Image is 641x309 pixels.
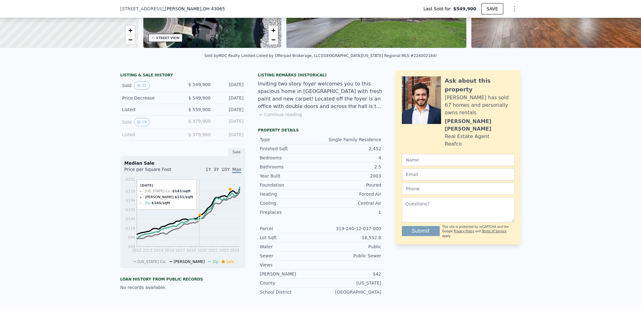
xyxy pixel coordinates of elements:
[453,6,476,12] span: $549,900
[445,133,490,140] div: Real Estate Agent
[156,36,180,40] div: STREET VIEW
[260,182,320,188] div: Foundation
[320,209,381,215] div: 1
[126,26,135,35] a: Zoom in
[481,3,503,14] button: SAVE
[206,167,211,172] span: 1Y
[143,248,152,253] tspan: 2013
[134,118,149,126] button: View historical data
[208,248,218,253] tspan: 2022
[402,226,440,236] button: Submit
[320,253,381,259] div: Public Sewer
[186,248,196,253] tspan: 2019
[260,244,320,250] div: Water
[126,35,135,44] a: Zoom out
[320,200,381,206] div: Central Air
[260,136,320,143] div: Type
[122,106,178,113] div: Listed
[202,6,225,11] span: , OH 43065
[230,248,239,253] tspan: 2024
[226,260,234,264] span: Sale
[260,173,320,179] div: Year Built
[258,80,383,110] div: Inviting two story foyer welcomes you to this spacious home in [GEOGRAPHIC_DATA] with fresh paint...
[445,76,515,94] div: Ask about this property
[454,229,474,233] a: Privacy Policy
[445,94,515,116] div: [PERSON_NAME] has sold 67 homes and personally owns rentals
[188,82,211,87] span: $ 549,900
[216,106,244,113] div: [DATE]
[260,253,320,259] div: Sewer
[260,271,320,277] div: [PERSON_NAME]
[216,118,244,126] div: [DATE]
[445,118,515,133] div: [PERSON_NAME] [PERSON_NAME]
[128,245,135,249] tspan: $69
[126,198,135,203] tspan: $194
[320,191,381,197] div: Forced Air
[320,146,381,152] div: 2,452
[120,277,245,282] div: Loan history from public records
[222,167,230,172] span: 10Y
[219,248,229,253] tspan: 2023
[258,111,302,118] button: Continue reading
[320,280,381,286] div: [US_STATE]
[165,248,174,253] tspan: 2016
[128,26,132,34] span: +
[445,140,462,148] div: Reafco
[132,248,142,253] tspan: 2012
[120,6,164,12] span: [STREET_ADDRESS]
[188,95,211,100] span: $ 549,900
[260,191,320,197] div: Heating
[269,35,278,44] a: Zoom out
[260,280,320,286] div: County
[482,229,506,233] a: Terms of Service
[176,248,185,253] tspan: 2017
[126,177,135,182] tspan: $251
[126,226,135,230] tspan: $119
[442,225,515,238] div: This site is protected by reCAPTCHA and the Google and apply.
[126,217,135,221] tspan: $144
[188,119,211,124] span: $ 379,900
[216,81,244,90] div: [DATE]
[320,289,381,295] div: [GEOGRAPHIC_DATA]
[174,260,205,264] span: [PERSON_NAME]
[164,6,225,12] span: , [PERSON_NAME]
[122,81,178,90] div: Sold
[124,166,183,176] div: Price per Square Foot
[320,244,381,250] div: Public
[124,160,241,166] div: Median Sale
[260,289,320,295] div: School District
[271,26,275,34] span: +
[320,136,381,143] div: Single Family Residence
[204,54,256,58] div: Sold by MDC Realty Limited .
[320,234,381,241] div: 16,552.8
[120,284,245,291] div: No records available.
[260,262,320,268] div: Views
[320,155,381,161] div: 4
[128,36,132,44] span: −
[258,128,383,133] div: Property details
[269,26,278,35] a: Zoom in
[320,173,381,179] div: 2003
[212,260,218,264] span: Zip
[320,225,381,232] div: 319-240-12-037-000
[260,209,320,215] div: Fireplaces
[260,200,320,206] div: Cooling
[134,81,149,90] button: View historical data
[271,36,275,44] span: −
[122,95,178,101] div: Price Decrease
[320,271,381,277] div: $42
[260,225,320,232] div: Parcel
[260,164,320,170] div: Bathrooms
[126,208,135,212] tspan: $169
[122,118,178,126] div: Sold
[128,235,135,239] tspan: $94
[122,131,178,138] div: Listed
[402,154,515,166] input: Name
[320,182,381,188] div: Poured
[260,234,320,241] div: Lot Sqft
[213,167,219,172] span: 3Y
[232,167,241,173] span: Max
[258,73,383,78] div: Listing Remarks (Historical)
[508,3,521,15] button: Show Options
[256,54,437,58] div: Listed by Offerpad Brokerage, LLC ([GEOGRAPHIC_DATA][US_STATE] Regional MLS #224002184)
